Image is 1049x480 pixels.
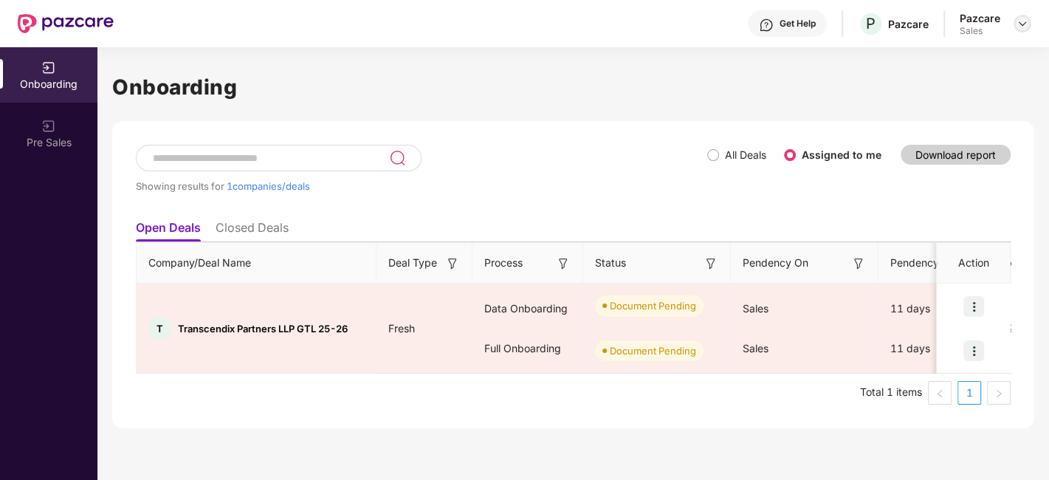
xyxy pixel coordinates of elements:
[1017,18,1028,30] img: svg+xml;base64,PHN2ZyBpZD0iRHJvcGRvd24tMzJ4MzIiIHhtbG5zPSJodHRwOi8vd3d3LnczLm9yZy8yMDAwL3N2ZyIgd2...
[41,119,56,134] img: svg+xml;base64,PHN2ZyB3aWR0aD0iMjAiIGhlaWdodD0iMjAiIHZpZXdCb3g9IjAgMCAyMCAyMCIgZmlsbD0ibm9uZSIgeG...
[595,255,626,271] span: Status
[743,302,768,315] span: Sales
[556,256,571,271] img: svg+xml;base64,PHN2ZyB3aWR0aD0iMTYiIGhlaWdodD0iMTYiIHZpZXdCb3g9IjAgMCAxNiAxNiIgZmlsbD0ibm9uZSIgeG...
[41,61,56,75] img: svg+xml;base64,PHN2ZyB3aWR0aD0iMjAiIGhlaWdodD0iMjAiIHZpZXdCb3g9IjAgMCAyMCAyMCIgZmlsbD0ibm9uZSIgeG...
[148,318,171,340] div: T
[866,15,876,32] span: P
[957,381,981,405] li: 1
[878,243,989,284] th: Pendency
[960,11,1000,25] div: Pazcare
[610,343,696,358] div: Document Pending
[851,256,866,271] img: svg+xml;base64,PHN2ZyB3aWR0aD0iMTYiIGhlaWdodD0iMTYiIHZpZXdCb3g9IjAgMCAxNiAxNiIgZmlsbD0ibm9uZSIgeG...
[227,180,310,192] span: 1 companies/deals
[987,381,1011,405] li: Next Page
[963,296,984,317] img: icon
[112,71,1034,103] h1: Onboarding
[901,145,1011,165] button: Download report
[878,329,989,368] div: 11 days
[472,289,583,329] div: Data Onboarding
[743,255,808,271] span: Pendency On
[216,220,289,241] li: Closed Deals
[136,220,201,241] li: Open Deals
[137,243,376,284] th: Company/Deal Name
[987,381,1011,405] button: right
[888,17,929,31] div: Pazcare
[960,25,1000,37] div: Sales
[958,382,980,404] a: 1
[780,18,816,30] div: Get Help
[389,149,406,167] img: svg+xml;base64,PHN2ZyB3aWR0aD0iMjQiIGhlaWdodD0iMjUiIHZpZXdCb3g9IjAgMCAyNCAyNSIgZmlsbD0ibm9uZSIgeG...
[743,342,768,354] span: Sales
[935,389,944,398] span: left
[994,389,1003,398] span: right
[18,14,114,33] img: New Pazcare Logo
[878,289,989,329] div: 11 days
[928,381,952,405] li: Previous Page
[937,243,1011,284] th: Action
[725,148,766,161] label: All Deals
[860,381,922,405] li: Total 1 items
[928,381,952,405] button: left
[445,256,460,271] img: svg+xml;base64,PHN2ZyB3aWR0aD0iMTYiIGhlaWdodD0iMTYiIHZpZXdCb3g9IjAgMCAxNiAxNiIgZmlsbD0ibm9uZSIgeG...
[484,255,523,271] span: Process
[963,340,984,361] img: icon
[136,180,707,192] div: Showing results for
[472,329,583,368] div: Full Onboarding
[376,322,427,335] span: Fresh
[178,323,348,335] span: Transcendix Partners LLP GTL 25-26
[759,18,774,32] img: svg+xml;base64,PHN2ZyBpZD0iSGVscC0zMngzMiIgeG1sbnM9Imh0dHA6Ly93d3cudzMub3JnLzIwMDAvc3ZnIiB3aWR0aD...
[388,255,437,271] span: Deal Type
[610,298,696,313] div: Document Pending
[704,256,718,271] img: svg+xml;base64,PHN2ZyB3aWR0aD0iMTYiIGhlaWdodD0iMTYiIHZpZXdCb3g9IjAgMCAxNiAxNiIgZmlsbD0ibm9uZSIgeG...
[802,148,881,161] label: Assigned to me
[890,255,966,271] span: Pendency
